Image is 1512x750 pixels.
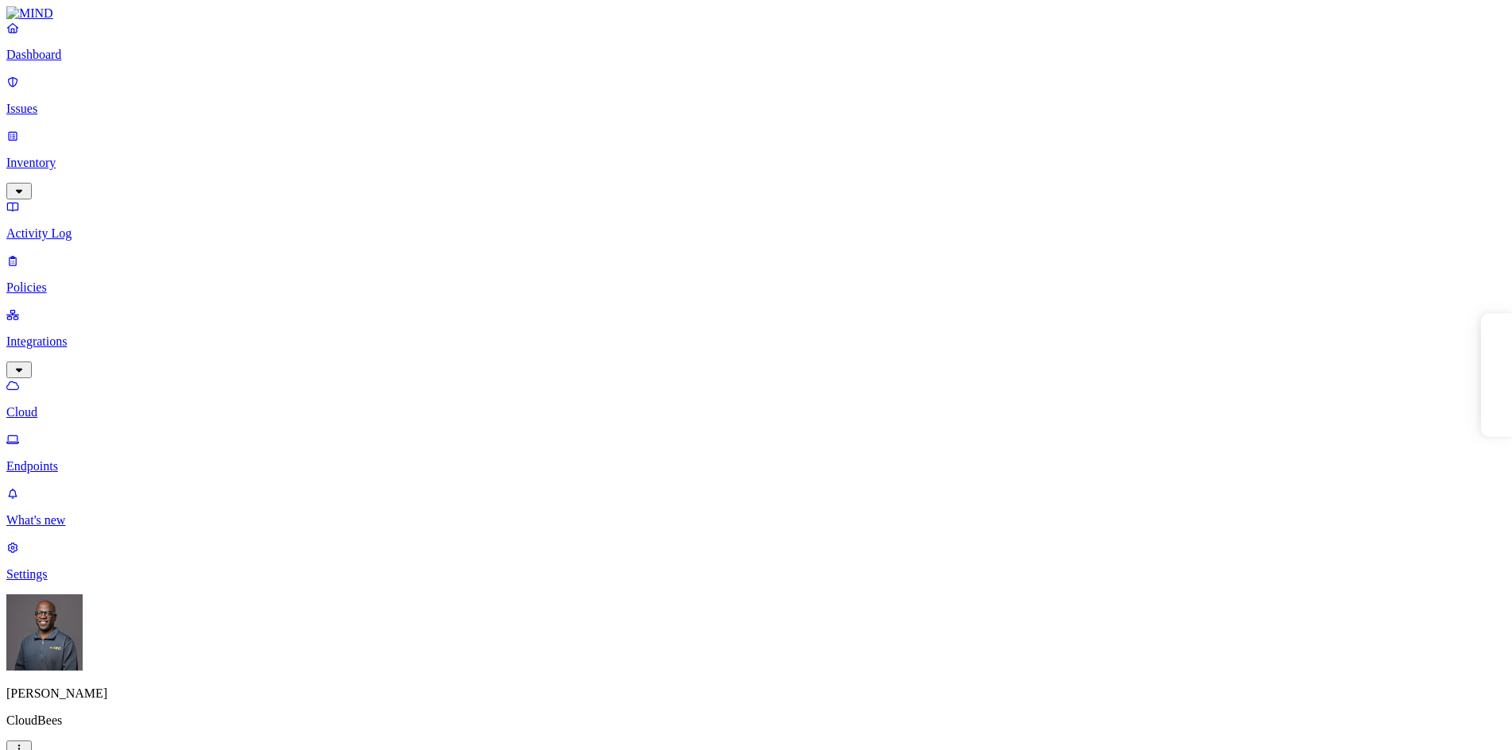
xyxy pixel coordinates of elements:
[6,226,1506,241] p: Activity Log
[6,334,1506,349] p: Integrations
[6,280,1506,295] p: Policies
[6,129,1506,197] a: Inventory
[6,513,1506,528] p: What's new
[6,594,83,671] img: Gregory Thomas
[6,378,1506,419] a: Cloud
[6,307,1506,376] a: Integrations
[6,48,1506,62] p: Dashboard
[6,156,1506,170] p: Inventory
[6,567,1506,582] p: Settings
[6,486,1506,528] a: What's new
[6,6,53,21] img: MIND
[6,75,1506,116] a: Issues
[6,540,1506,582] a: Settings
[6,199,1506,241] a: Activity Log
[6,686,1506,701] p: [PERSON_NAME]
[6,459,1506,474] p: Endpoints
[6,253,1506,295] a: Policies
[6,432,1506,474] a: Endpoints
[6,713,1506,728] p: CloudBees
[6,21,1506,62] a: Dashboard
[6,405,1506,419] p: Cloud
[6,6,1506,21] a: MIND
[6,102,1506,116] p: Issues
